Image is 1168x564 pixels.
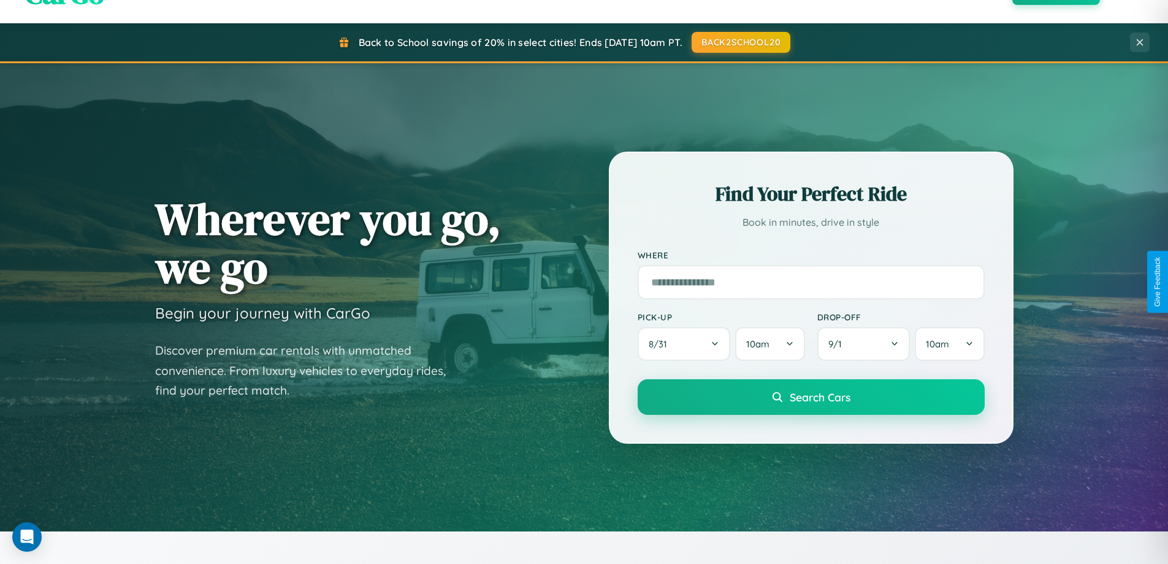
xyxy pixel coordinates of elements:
p: Book in minutes, drive in style [638,214,985,231]
div: Give Feedback [1153,257,1162,307]
span: 9 / 1 [828,338,848,350]
button: BACK2SCHOOL20 [692,32,790,53]
label: Pick-up [638,312,805,322]
button: 10am [735,327,804,361]
span: 10am [926,338,949,350]
button: 8/31 [638,327,731,361]
h1: Wherever you go, we go [155,195,501,292]
h2: Find Your Perfect Ride [638,180,985,207]
button: 9/1 [817,327,910,361]
button: Search Cars [638,379,985,415]
div: Open Intercom Messenger [12,522,42,552]
label: Drop-off [817,312,985,322]
span: Search Cars [790,390,850,404]
p: Discover premium car rentals with unmatched convenience. From luxury vehicles to everyday rides, ... [155,341,462,401]
h3: Begin your journey with CarGo [155,304,370,322]
button: 10am [915,327,984,361]
span: Back to School savings of 20% in select cities! Ends [DATE] 10am PT. [359,36,682,48]
span: 8 / 31 [649,338,673,350]
label: Where [638,250,985,260]
span: 10am [746,338,769,350]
